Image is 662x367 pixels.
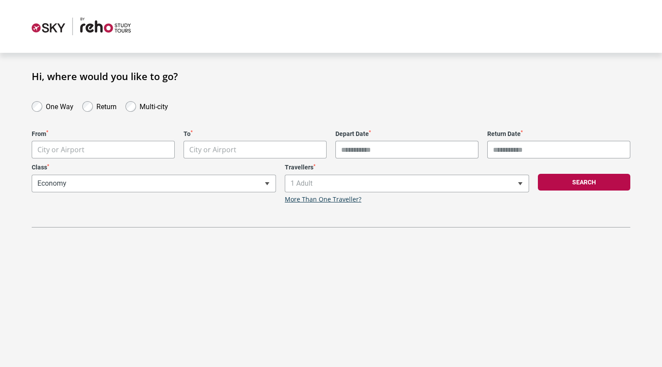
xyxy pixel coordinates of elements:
span: City or Airport [37,145,85,154]
span: City or Airport [184,141,326,158]
span: 1 Adult [285,175,529,192]
label: Multi-city [140,100,168,111]
span: City or Airport [189,145,236,154]
span: Economy [32,175,276,192]
label: Travellers [285,164,529,171]
span: City or Airport [184,141,327,158]
span: City or Airport [32,141,174,158]
label: To [184,130,327,138]
h1: Hi, where would you like to go? [32,70,630,82]
label: Return Date [487,130,630,138]
label: Return [96,100,117,111]
label: Depart Date [335,130,478,138]
button: Search [538,174,630,191]
label: From [32,130,175,138]
a: More Than One Traveller? [285,196,361,203]
label: Class [32,164,276,171]
label: One Way [46,100,74,111]
span: City or Airport [32,141,175,158]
